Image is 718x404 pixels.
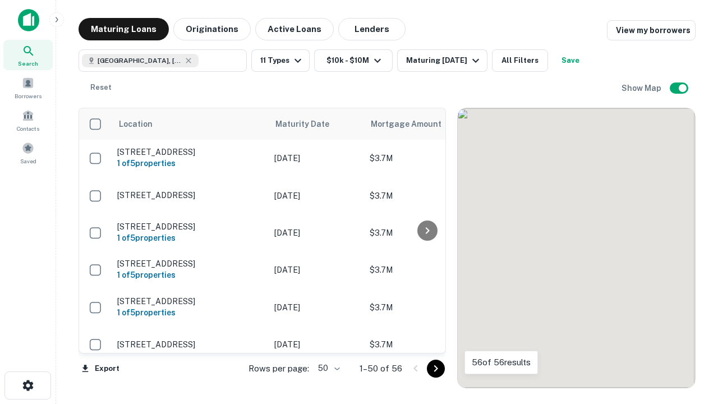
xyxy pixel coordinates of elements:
button: All Filters [492,49,548,72]
button: Active Loans [255,18,334,40]
p: [DATE] [274,301,358,314]
p: 1–50 of 56 [360,362,402,375]
button: Originations [173,18,251,40]
p: [DATE] [274,152,358,164]
div: Maturing [DATE] [406,54,482,67]
th: Maturity Date [269,108,364,140]
p: [DATE] [274,338,358,351]
p: $3.7M [370,152,482,164]
img: capitalize-icon.png [18,9,39,31]
th: Location [112,108,269,140]
th: Mortgage Amount [364,108,487,140]
div: 50 [314,360,342,377]
p: [DATE] [274,264,358,276]
a: Search [3,40,53,70]
span: Mortgage Amount [371,117,456,131]
p: [STREET_ADDRESS] [117,339,263,350]
p: [DATE] [274,227,358,239]
a: Contacts [3,105,53,135]
p: Rows per page: [248,362,309,375]
p: [DATE] [274,190,358,202]
button: $10k - $10M [314,49,393,72]
iframe: Chat Widget [662,278,718,332]
h6: Show Map [622,82,663,94]
a: View my borrowers [607,20,696,40]
p: [STREET_ADDRESS] [117,259,263,269]
button: Save your search to get updates of matches that match your search criteria. [553,49,588,72]
span: Search [18,59,38,68]
a: Saved [3,137,53,168]
p: $3.7M [370,227,482,239]
p: $3.7M [370,190,482,202]
span: Borrowers [15,91,42,100]
button: 11 Types [251,49,310,72]
button: Export [79,360,122,377]
button: Reset [83,76,119,99]
h6: 1 of 5 properties [117,232,263,244]
p: $3.7M [370,301,482,314]
p: [STREET_ADDRESS] [117,147,263,157]
span: [GEOGRAPHIC_DATA], [GEOGRAPHIC_DATA] [98,56,182,66]
p: $3.7M [370,264,482,276]
button: Go to next page [427,360,445,378]
span: Maturity Date [275,117,344,131]
h6: 1 of 5 properties [117,269,263,281]
p: [STREET_ADDRESS] [117,222,263,232]
h6: 1 of 5 properties [117,306,263,319]
p: [STREET_ADDRESS] [117,296,263,306]
a: Borrowers [3,72,53,103]
button: Lenders [338,18,406,40]
button: Maturing Loans [79,18,169,40]
p: 56 of 56 results [472,356,531,369]
span: Location [118,117,153,131]
div: 0 0 [458,108,695,388]
span: Saved [20,157,36,166]
p: [STREET_ADDRESS] [117,190,263,200]
h6: 1 of 5 properties [117,157,263,169]
span: Contacts [17,124,39,133]
p: $3.7M [370,338,482,351]
button: Maturing [DATE] [397,49,487,72]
